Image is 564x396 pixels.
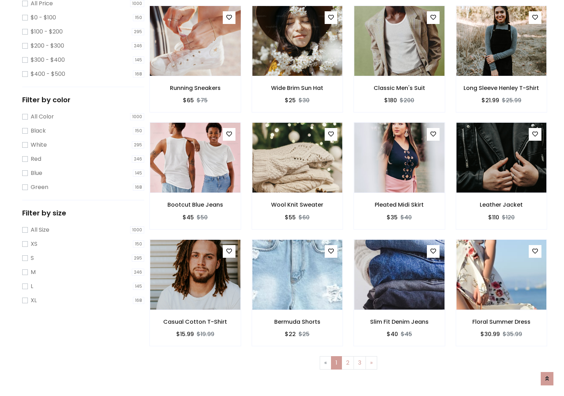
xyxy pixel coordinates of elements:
[252,318,343,325] h6: Bermuda Shorts
[22,209,144,217] h5: Filter by size
[176,331,194,337] h6: $15.99
[133,56,144,63] span: 145
[387,331,398,337] h6: $40
[354,85,445,91] h6: Classic Men's Suit
[31,112,54,121] label: All Color
[133,240,144,248] span: 150
[354,318,445,325] h6: Slim Fit Denim Jeans
[456,85,547,91] h6: Long Sleeve Henley T-Shirt
[299,213,309,221] del: $60
[285,331,296,337] h6: $22
[387,214,398,221] h6: $35
[31,282,33,291] label: L
[354,201,445,208] h6: Pleated Midi Skirt
[31,169,42,177] label: Blue
[400,96,414,104] del: $200
[197,96,208,104] del: $75
[488,214,499,221] h6: $110
[133,14,144,21] span: 150
[502,96,521,104] del: $25.99
[197,330,214,338] del: $19.99
[132,156,144,163] span: 246
[252,201,343,208] h6: Wool Knit Sweater
[384,97,397,104] h6: $180
[400,213,412,221] del: $40
[31,183,48,191] label: Green
[150,201,241,208] h6: Bootcut Blue Jeans
[133,71,144,78] span: 168
[133,170,144,177] span: 145
[480,331,500,337] h6: $30.99
[31,13,56,22] label: $0 - $100
[456,201,547,208] h6: Leather Jacket
[183,97,194,104] h6: $65
[132,42,144,49] span: 246
[133,297,144,304] span: 168
[150,85,241,91] h6: Running Sneakers
[132,255,144,262] span: 295
[31,240,37,248] label: XS
[456,318,547,325] h6: Floral Summer Dress
[31,268,36,276] label: M
[31,56,65,64] label: $300 - $400
[401,330,412,338] del: $45
[197,213,208,221] del: $50
[331,356,342,370] a: 1
[155,356,542,370] nav: Page navigation
[31,141,47,149] label: White
[370,359,373,367] span: »
[342,356,354,370] a: 2
[31,70,65,78] label: $400 - $500
[31,296,37,305] label: XL
[22,96,144,104] h5: Filter by color
[31,42,64,50] label: $200 - $300
[299,330,309,338] del: $25
[130,226,144,233] span: 1000
[366,356,377,370] a: Next
[150,318,241,325] h6: Casual Cotton T-Shirt
[31,254,34,262] label: S
[252,85,343,91] h6: Wide Brim Sun Hat
[299,96,309,104] del: $30
[132,141,144,148] span: 295
[31,28,63,36] label: $100 - $200
[31,127,46,135] label: Black
[133,127,144,134] span: 150
[31,155,41,163] label: Red
[132,28,144,35] span: 295
[183,214,194,221] h6: $45
[354,356,366,370] a: 3
[503,330,522,338] del: $35.99
[133,184,144,191] span: 168
[31,226,49,234] label: All Size
[285,214,296,221] h6: $55
[482,97,499,104] h6: $21.99
[133,283,144,290] span: 145
[132,269,144,276] span: 246
[285,97,296,104] h6: $25
[130,113,144,120] span: 1000
[502,213,515,221] del: $120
